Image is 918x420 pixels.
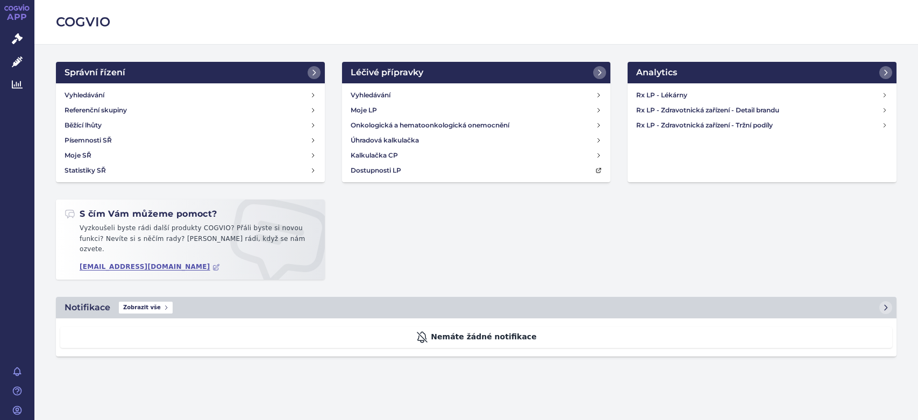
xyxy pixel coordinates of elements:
[351,165,401,176] h4: Dostupnosti LP
[346,163,607,178] a: Dostupnosti LP
[65,90,104,101] h4: Vyhledávání
[60,148,321,163] a: Moje SŘ
[65,135,112,146] h4: Písemnosti SŘ
[60,133,321,148] a: Písemnosti SŘ
[346,118,607,133] a: Onkologická a hematoonkologická onemocnění
[636,105,881,116] h4: Rx LP - Zdravotnická zařízení - Detail brandu
[346,148,607,163] a: Kalkulačka CP
[56,297,896,318] a: NotifikaceZobrazit vše
[60,118,321,133] a: Běžící lhůty
[351,90,390,101] h4: Vyhledávání
[342,62,611,83] a: Léčivé přípravky
[65,105,127,116] h4: Referenční skupiny
[632,103,892,118] a: Rx LP - Zdravotnická zařízení - Detail brandu
[65,208,217,220] h2: S čím Vám můžeme pomoct?
[346,103,607,118] a: Moje LP
[60,327,892,348] div: Nemáte žádné notifikace
[351,66,423,79] h2: Léčivé přípravky
[636,66,677,79] h2: Analytics
[351,105,377,116] h4: Moje LP
[60,163,321,178] a: Statistiky SŘ
[56,13,896,31] h2: COGVIO
[65,223,316,259] p: Vyzkoušeli byste rádi další produkty COGVIO? Přáli byste si novou funkci? Nevíte si s něčím rady?...
[351,120,509,131] h4: Onkologická a hematoonkologická onemocnění
[346,133,607,148] a: Úhradová kalkulačka
[119,302,173,314] span: Zobrazit vše
[56,62,325,83] a: Správní řízení
[628,62,896,83] a: Analytics
[65,301,110,314] h2: Notifikace
[65,165,106,176] h4: Statistiky SŘ
[65,120,102,131] h4: Běžící lhůty
[351,135,419,146] h4: Úhradová kalkulačka
[346,88,607,103] a: Vyhledávání
[351,150,398,161] h4: Kalkulačka CP
[80,263,220,271] a: [EMAIL_ADDRESS][DOMAIN_NAME]
[65,150,91,161] h4: Moje SŘ
[632,118,892,133] a: Rx LP - Zdravotnická zařízení - Tržní podíly
[636,120,881,131] h4: Rx LP - Zdravotnická zařízení - Tržní podíly
[60,103,321,118] a: Referenční skupiny
[632,88,892,103] a: Rx LP - Lékárny
[636,90,881,101] h4: Rx LP - Lékárny
[65,66,125,79] h2: Správní řízení
[60,88,321,103] a: Vyhledávání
